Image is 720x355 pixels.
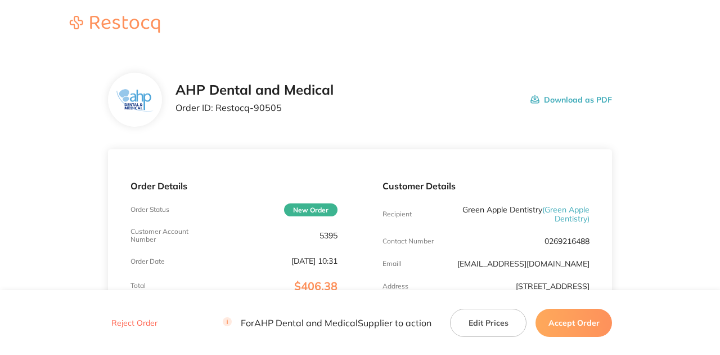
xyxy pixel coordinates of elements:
p: Order Details [130,181,337,191]
p: Contact Number [382,237,434,245]
p: Customer Details [382,181,589,191]
p: Address [382,282,408,290]
button: Download as PDF [530,82,612,117]
p: Emaill [382,260,402,268]
p: For AHP Dental and Medical Supplier to action [223,317,431,328]
p: Customer Account Number [130,228,200,243]
a: [EMAIL_ADDRESS][DOMAIN_NAME] [457,259,589,269]
p: Order Date [130,258,165,265]
p: 5395 [319,231,337,240]
img: ZjN5bDlnNQ [116,89,153,111]
p: 0269216488 [544,237,589,246]
p: [DATE] 10:31 [291,256,337,265]
span: New Order [284,203,337,216]
p: Recipient [382,210,412,218]
img: Restocq logo [58,16,171,33]
p: [STREET_ADDRESS] [516,282,589,291]
a: Restocq logo [58,16,171,34]
span: $406.38 [294,279,337,293]
span: ( Green Apple Dentistry ) [542,205,589,224]
p: Green Apple Dentistry [452,205,589,223]
p: Order ID: Restocq- 90505 [175,103,334,113]
button: Accept Order [535,308,612,336]
button: Edit Prices [450,308,526,336]
h2: AHP Dental and Medical [175,82,334,98]
p: Order Status [130,206,169,214]
p: Total [130,282,146,290]
button: Reject Order [108,318,161,328]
